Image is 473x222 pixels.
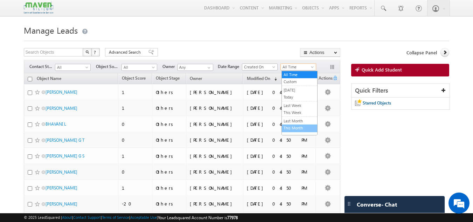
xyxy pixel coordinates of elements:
[282,133,317,140] a: Last Year
[156,201,183,207] div: Others
[247,89,312,95] div: [DATE] 04:50 PM
[247,185,312,191] div: [DATE] 04:50 PM
[96,63,121,70] span: Object Source
[281,71,318,135] ul: All Time
[24,214,238,221] span: © 2025 LeadSquared | | | | |
[28,77,32,81] input: Check all records
[130,215,157,220] a: Acceptable Use
[247,105,312,111] div: [DATE] 04:50 PM
[362,67,402,73] span: Quick Add Student
[243,74,280,83] a: Modified On (sorted descending)
[46,137,84,143] a: [PERSON_NAME] G T
[46,106,77,111] a: [PERSON_NAME]
[156,121,183,127] div: Others
[122,137,149,143] div: 0
[122,121,149,127] div: 0
[62,215,72,220] a: About
[178,64,213,71] input: Type to Search
[156,137,183,143] div: Others
[46,121,66,127] a: BHAVANI L
[156,105,183,111] div: Others
[227,215,238,220] span: 77978
[190,105,240,111] div: [PERSON_NAME]
[282,109,317,116] a: This Week
[158,215,238,220] span: Your Leadsquared Account Number is
[247,201,312,207] div: [DATE] 04:50 PM
[46,185,77,190] a: [PERSON_NAME]
[357,201,397,208] span: Converse - Chat
[247,76,270,81] span: Modified On
[247,153,312,159] div: [DATE] 04:50 PM
[122,105,149,111] div: 1
[24,25,78,36] span: Manage Leads
[122,153,149,159] div: 1
[29,63,55,70] span: Contact Stage
[46,153,84,159] a: [PERSON_NAME] G S
[282,118,317,124] a: Last Month
[190,201,240,207] div: [PERSON_NAME]
[282,94,317,100] a: Today
[46,89,77,95] a: [PERSON_NAME]
[242,63,278,70] a: Created On
[152,74,183,83] a: Object Stage
[55,64,91,71] a: All
[281,64,314,70] span: All Time
[282,102,317,109] a: Last Week
[94,49,97,55] span: ?
[33,75,65,84] a: Object Name
[282,79,317,85] a: Custom
[282,87,317,93] a: [DATE]
[247,121,312,127] div: [DATE] 04:50 PM
[204,64,213,71] a: Show All Items
[346,201,352,207] img: carter-drag
[282,125,317,131] a: This Month
[406,49,437,56] span: Collapse Panel
[156,185,183,191] div: Others
[46,201,77,207] a: [PERSON_NAME]
[73,215,101,220] a: Contact Support
[242,64,276,70] span: Created On
[85,50,89,54] img: Search
[190,169,240,175] div: [PERSON_NAME]
[156,75,180,81] span: Object Stage
[122,64,155,70] span: All
[24,2,53,14] img: Custom Logo
[247,137,312,143] div: [DATE] 04:50 PM
[156,89,183,95] div: Others
[280,63,316,70] a: All Time
[156,153,183,159] div: Others
[190,89,240,95] div: [PERSON_NAME]
[118,74,149,83] a: Object Score
[55,64,89,70] span: All
[162,63,178,70] span: Owner
[190,121,240,127] div: [PERSON_NAME]
[190,185,240,191] div: [PERSON_NAME]
[109,49,143,55] span: Advanced Search
[271,76,277,82] span: (sorted descending)
[247,169,312,175] div: [DATE] 04:50 PM
[352,84,450,97] div: Quick Filters
[190,153,240,159] div: [PERSON_NAME]
[282,72,317,78] a: All Time
[316,74,333,83] span: Actions
[122,185,149,191] div: 1
[218,63,242,70] span: Date Range
[102,215,129,220] a: Terms of Service
[351,64,450,76] a: Quick Add Student
[91,48,100,56] button: ?
[190,137,240,143] div: [PERSON_NAME]
[363,100,391,106] span: Starred Objects
[46,169,77,175] a: [PERSON_NAME]
[190,76,202,81] span: Owner
[122,169,149,175] div: 0
[122,75,146,81] span: Object Score
[122,89,149,95] div: 1
[121,64,157,71] a: All
[156,169,183,175] div: Others
[122,201,149,207] div: -20
[300,48,340,57] button: Actions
